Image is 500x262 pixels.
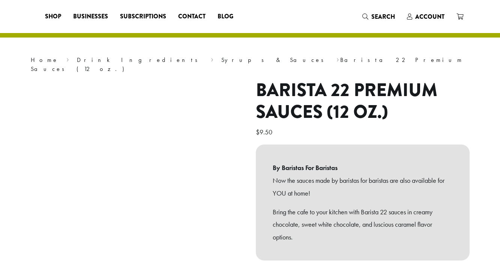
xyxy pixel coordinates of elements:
span: Contact [178,12,206,21]
b: By Baristas For Baristas [273,161,453,174]
span: Search [371,12,395,21]
span: Blog [218,12,233,21]
a: Home [31,56,59,64]
h1: Barista 22 Premium Sauces (12 oz.) [256,80,470,123]
span: $ [256,128,260,136]
span: Subscriptions [120,12,166,21]
a: Subscriptions [114,11,172,23]
p: Now the sauces made by baristas for baristas are also available for YOU at home! [273,174,453,200]
a: Shop [39,11,67,23]
span: Businesses [73,12,108,21]
bdi: 9.50 [256,128,274,136]
span: › [66,53,69,65]
p: Bring the cafe to your kitchen with Barista 22 sauces in creamy chocolate, sweet white chocolate,... [273,206,453,244]
a: Syrups & Sauces [221,56,329,64]
a: Contact [172,11,212,23]
span: › [336,53,339,65]
a: Account [401,11,450,23]
a: Search [356,11,401,23]
span: › [211,53,213,65]
nav: Breadcrumb [31,56,470,74]
span: Shop [45,12,61,21]
a: Businesses [67,11,114,23]
a: Blog [212,11,239,23]
a: Drink Ingredients [77,56,203,64]
span: Account [415,12,444,21]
